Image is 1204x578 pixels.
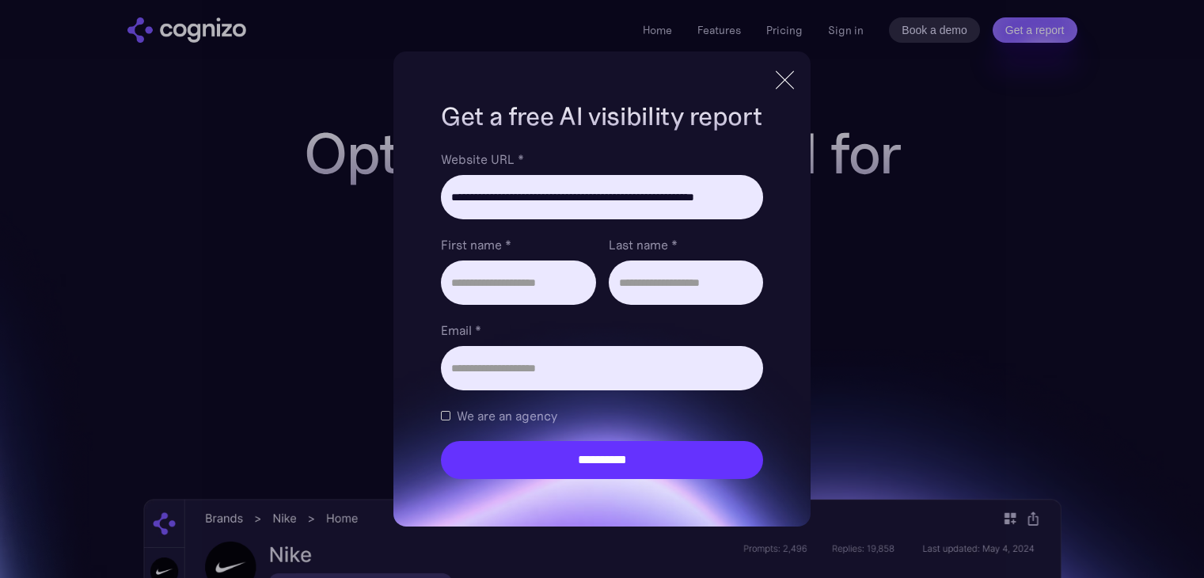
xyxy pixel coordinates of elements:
[441,321,762,340] label: Email *
[609,235,763,254] label: Last name *
[457,406,557,425] span: We are an agency
[441,99,762,134] h1: Get a free AI visibility report
[441,150,762,169] label: Website URL *
[441,235,595,254] label: First name *
[441,150,762,479] form: Brand Report Form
